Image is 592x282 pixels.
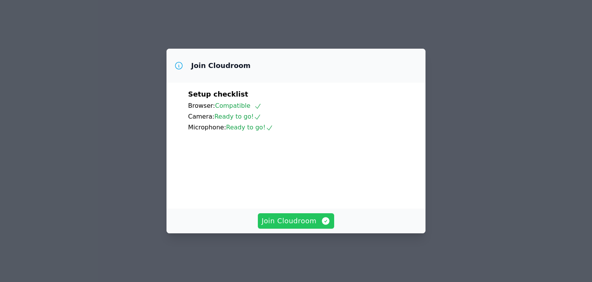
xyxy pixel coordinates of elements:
span: Camera: [188,113,214,120]
span: Setup checklist [188,90,248,98]
span: Join Cloudroom [262,216,331,226]
span: Ready to go! [214,113,261,120]
span: Ready to go! [226,124,273,131]
span: Microphone: [188,124,226,131]
h3: Join Cloudroom [191,61,251,70]
span: Compatible [215,102,262,109]
button: Join Cloudroom [258,213,335,229]
span: Browser: [188,102,215,109]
